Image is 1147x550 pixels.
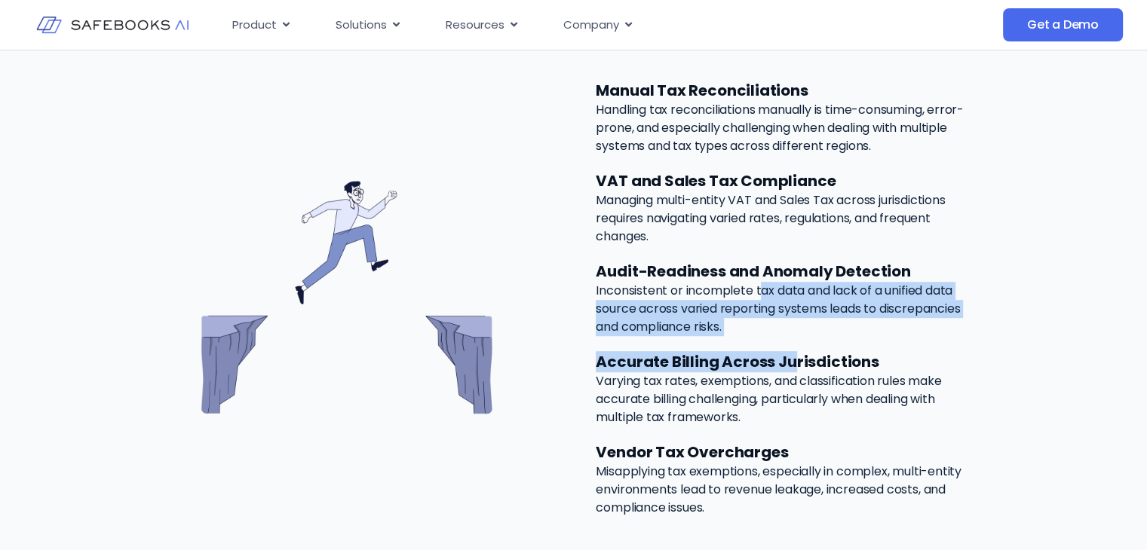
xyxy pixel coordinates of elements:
[563,17,619,34] span: Company
[336,17,387,34] span: Solutions
[596,282,970,336] p: Inconsistent or incomplete tax data and lack of a unified data source across varied reporting sys...
[596,372,970,426] p: Varying tax rates, exemptions, and classification rules make accurate billing challenging, partic...
[191,121,504,435] img: Tax Reconciliation 4
[596,351,879,372] span: Accurate Billing Across Jurisdictions
[232,17,277,34] span: Product
[1027,17,1099,32] span: Get a Demo
[596,261,910,282] span: Audit-Readiness and Anomaly Detection
[220,11,873,40] nav: Menu
[596,170,836,191] span: VAT and Sales Tax Compliance
[596,442,788,463] span: Vendor Tax Overcharges
[596,101,970,155] p: Handling tax reconciliations manually is time-consuming, error-prone, and especially challenging ...
[596,463,970,517] p: Misapplying tax exemptions, especially in complex, multi-entity environments lead to revenue leak...
[596,80,808,101] span: Manual Tax Reconciliations
[220,11,873,40] div: Menu Toggle
[596,191,970,246] p: Managing multi-entity VAT and Sales Tax across jurisdictions requires navigating varied rates, re...
[1003,8,1123,41] a: Get a Demo
[446,17,504,34] span: Resources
